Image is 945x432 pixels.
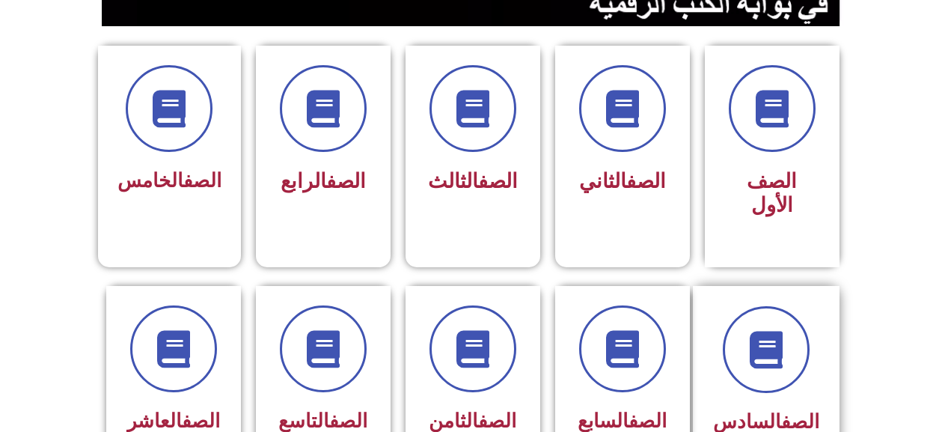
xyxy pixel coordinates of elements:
a: الصف [478,410,516,432]
span: التاسع [278,410,367,432]
a: الصف [329,410,367,432]
span: العاشر [127,410,220,432]
span: الصف الأول [747,169,797,217]
a: الصف [626,169,666,193]
a: الصف [326,169,366,193]
span: السابع [578,410,667,432]
span: الثالث [428,169,518,193]
a: الصف [629,410,667,432]
a: الصف [182,410,220,432]
a: الصف [183,169,221,192]
span: الرابع [281,169,366,193]
a: الصف [478,169,518,193]
span: الثامن [429,410,516,432]
span: الخامس [117,169,221,192]
span: الثاني [579,169,666,193]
